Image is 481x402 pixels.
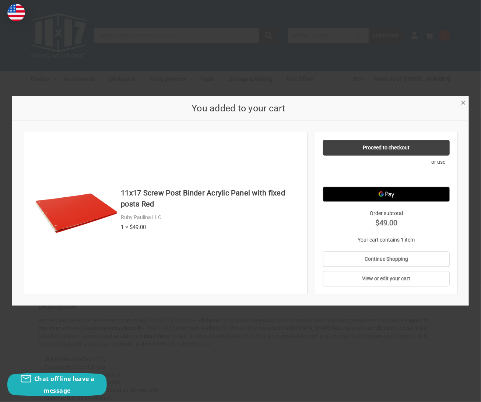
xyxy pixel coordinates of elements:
[323,217,450,228] strong: $49.00
[323,252,450,267] a: Continue Shopping
[7,373,107,396] button: Chat offline leave a message
[323,236,450,244] p: Your cart contains 1 item
[323,271,450,287] a: View or edit your cart
[323,140,450,156] a: Proceed to checkout
[121,223,300,232] div: 1 × $49.00
[459,98,467,106] a: Close
[121,214,300,221] div: Ruby Paulina LLC.
[35,172,117,254] img: 11x17 Screw Post Binder Acrylic Panel with fixed posts Red
[323,169,450,183] iframe: PayPal-paypal
[121,187,300,209] h4: 11x17 Screw Post Binder Acrylic Panel with fixed posts Red
[461,97,466,108] span: ×
[34,375,95,395] span: Chat offline leave a message
[323,209,450,228] div: Order subtotal
[24,101,453,115] h2: You added to your cart
[323,158,450,166] p: -- or use --
[323,187,450,202] button: Google Pay
[7,4,25,21] img: duty and tax information for United States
